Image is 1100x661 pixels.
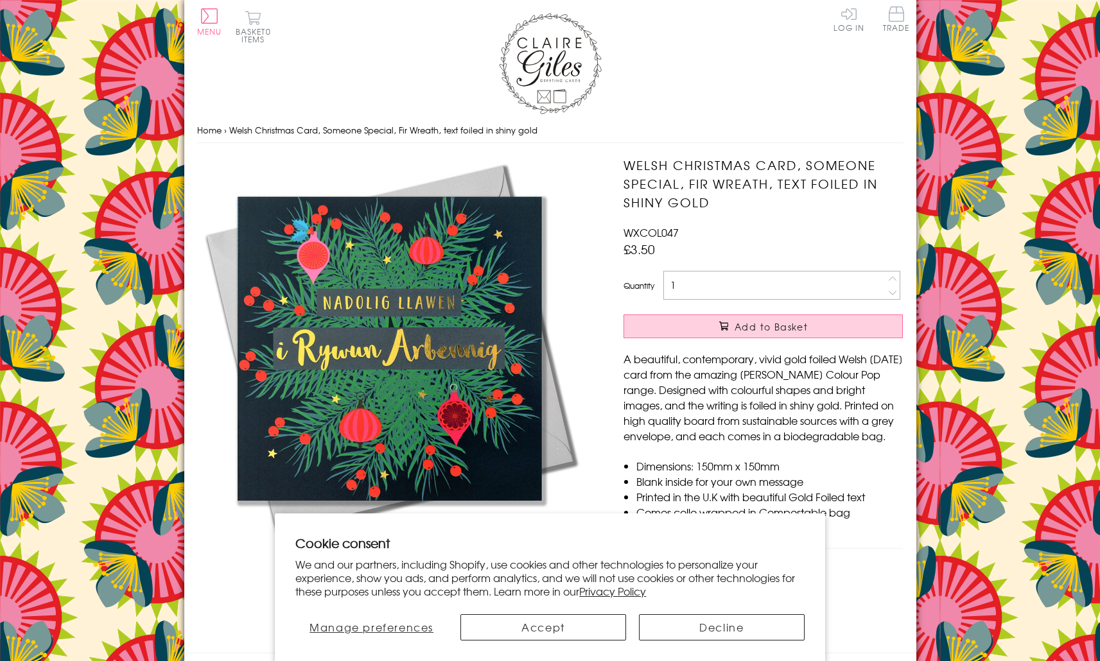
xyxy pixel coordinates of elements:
[624,351,903,443] p: A beautiful, contemporary, vivid gold foiled Welsh [DATE] card from the amazing [PERSON_NAME] Col...
[295,558,805,597] p: We and our partners, including Shopify, use cookies and other technologies to personalize your ex...
[579,583,646,599] a: Privacy Policy
[310,619,433,635] span: Manage preferences
[197,8,222,35] button: Menu
[499,13,602,114] img: Claire Giles Greetings Cards
[639,614,805,640] button: Decline
[295,534,805,552] h2: Cookie consent
[624,156,903,211] h1: Welsh Christmas Card, Someone Special, Fir Wreath, text foiled in shiny gold
[197,124,222,136] a: Home
[224,124,227,136] span: ›
[624,240,655,258] span: £3.50
[636,474,903,489] li: Blank inside for your own message
[636,489,903,504] li: Printed in the U.K with beautiful Gold Foiled text
[883,6,910,31] span: Trade
[460,614,626,640] button: Accept
[883,6,910,34] a: Trade
[834,6,864,31] a: Log In
[197,156,582,541] img: Welsh Christmas Card, Someone Special, Fir Wreath, text foiled in shiny gold
[735,320,808,333] span: Add to Basket
[636,504,903,520] li: Comes cello wrapped in Compostable bag
[197,26,222,37] span: Menu
[241,26,271,45] span: 0 items
[624,314,903,338] button: Add to Basket
[295,614,448,640] button: Manage preferences
[624,280,654,291] label: Quantity
[236,10,271,43] button: Basket0 items
[624,225,679,240] span: WXCOL047
[229,124,537,136] span: Welsh Christmas Card, Someone Special, Fir Wreath, text foiled in shiny gold
[636,458,903,474] li: Dimensions: 150mm x 150mm
[197,117,904,144] nav: breadcrumbs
